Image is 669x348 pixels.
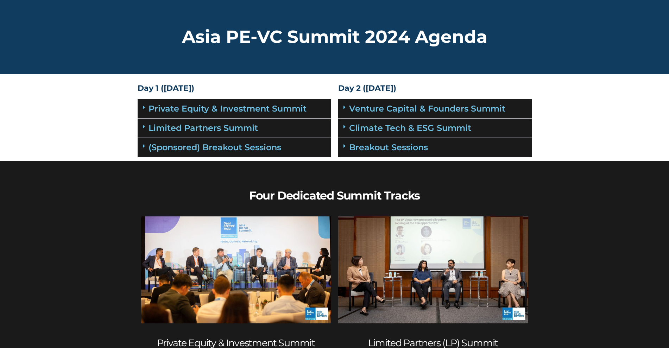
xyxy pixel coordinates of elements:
a: Climate Tech & ESG Summit [349,123,471,133]
a: Private Equity & Investment Summit [149,103,307,114]
a: Limited Partners Summit [149,123,258,133]
a: Venture Capital & Founders​ Summit [349,103,505,114]
b: Four Dedicated Summit Tracks [249,189,420,202]
h4: Day 2 ([DATE]) [338,84,532,92]
h2: Asia PE-VC Summit 2024 Agenda [138,28,532,46]
h4: Day 1 ([DATE]) [138,84,331,92]
a: Breakout Sessions [349,142,428,152]
a: (Sponsored) Breakout Sessions [149,142,281,152]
